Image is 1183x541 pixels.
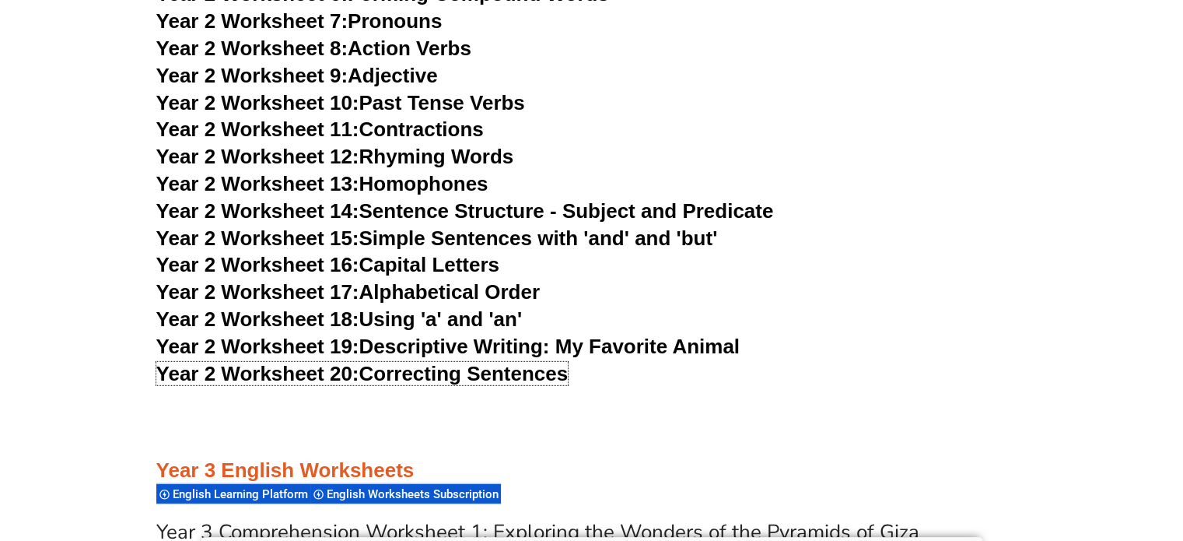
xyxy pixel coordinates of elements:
span: Year 2 Worksheet 15: [156,227,359,250]
div: English Learning Platform [156,483,310,504]
a: Year 2 Worksheet 13:Homophones [156,172,488,195]
span: Year 2 Worksheet 13: [156,172,359,195]
a: Year 2 Worksheet 7:Pronouns [156,9,443,33]
a: Year 2 Worksheet 14:Sentence Structure - Subject and Predicate [156,199,774,223]
a: Year 2 Worksheet 11:Contractions [156,118,484,141]
span: Year 2 Worksheet 12: [156,145,359,168]
div: English Worksheets Subscription [310,483,501,504]
a: Year 2 Worksheet 16:Capital Letters [156,253,499,276]
a: Year 2 Worksheet 10:Past Tense Verbs [156,91,525,114]
span: Year 2 Worksheet 16: [156,253,359,276]
a: Year 2 Worksheet 12:Rhyming Words [156,145,514,168]
span: English Worksheets Subscription [327,487,503,501]
span: Year 2 Worksheet 9: [156,64,348,87]
span: Year 2 Worksheet 18: [156,307,359,331]
span: Year 2 Worksheet 11: [156,118,359,141]
a: Year 2 Worksheet 20:Correcting Sentences [156,362,569,385]
span: Year 2 Worksheet 14: [156,199,359,223]
span: Year 2 Worksheet 20: [156,362,359,385]
span: Year 2 Worksheet 19: [156,335,359,358]
iframe: Chat Widget [924,366,1183,541]
span: Year 2 Worksheet 8: [156,37,348,60]
a: Year 2 Worksheet 15:Simple Sentences with 'and' and 'but' [156,227,718,250]
a: Year 2 Worksheet 18:Using 'a' and 'an' [156,307,522,331]
a: Year 2 Worksheet 8:Action Verbs [156,37,471,60]
h3: Year 3 English Worksheets [156,458,1027,484]
a: Year 2 Worksheet 9:Adjective [156,64,438,87]
span: Year 2 Worksheet 17: [156,280,359,304]
a: Year 2 Worksheet 17:Alphabetical Order [156,280,540,304]
span: Year 2 Worksheet 10: [156,91,359,114]
span: English Learning Platform [173,487,313,501]
a: Year 2 Worksheet 19:Descriptive Writing: My Favorite Animal [156,335,740,358]
span: Year 2 Worksheet 7: [156,9,348,33]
